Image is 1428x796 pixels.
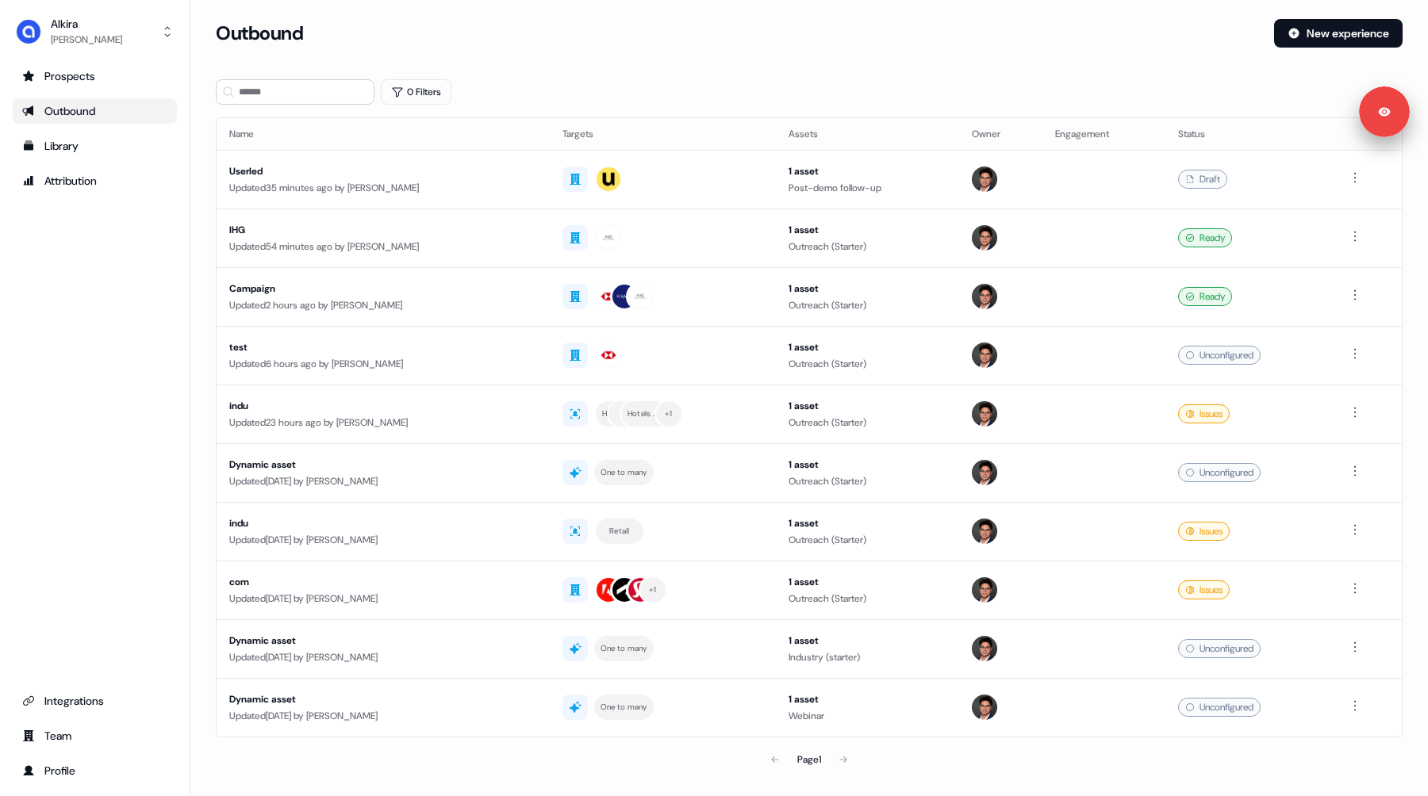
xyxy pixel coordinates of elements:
a: Go to team [13,723,177,748]
img: Hugh [972,166,997,192]
div: Updated 6 hours ago by [PERSON_NAME] [229,356,537,372]
div: Userled [229,163,537,179]
a: Go to integrations [13,688,177,714]
th: Targets [550,118,776,150]
div: indu [229,515,537,531]
div: Updated 2 hours ago by [PERSON_NAME] [229,297,537,313]
div: Updated [DATE] by [PERSON_NAME] [229,532,537,548]
button: Alkira[PERSON_NAME] [13,13,177,51]
div: Alkira [51,16,122,32]
div: 1 asset [789,339,946,355]
div: Retail [609,524,630,538]
div: Industry (starter) [789,649,946,665]
div: + 1 [649,583,657,597]
div: Issues [1178,580,1230,599]
div: Updated [DATE] by [PERSON_NAME] [229,708,537,724]
div: Updated 54 minutes ago by [PERSON_NAME] [229,239,537,254]
h3: Outbound [216,21,303,45]
div: 1 asset [789,691,946,707]
div: Unconfigured [1178,698,1261,717]
th: Owner [959,118,1042,150]
a: Go to outbound experience [13,98,177,124]
div: Profile [22,763,167,779]
div: Ready [1178,287,1232,306]
div: Unconfigured [1178,463,1261,482]
div: Hotels & Resorts [628,407,662,421]
th: Name [217,118,550,150]
div: Dynamic asset [229,691,537,707]
div: 1 asset [789,398,946,414]
img: Hugh [972,225,997,251]
div: Updated [DATE] by [PERSON_NAME] [229,473,537,489]
a: Go to prospects [13,63,177,89]
div: Campaign [229,281,537,297]
div: 1 asset [789,515,946,531]
div: Team [22,728,167,744]
div: [PERSON_NAME] [51,32,122,48]
div: Ready [1178,228,1232,247]
img: Hugh [972,636,997,661]
div: com [229,574,537,590]
div: Updated [DATE] by [PERSON_NAME] [229,591,537,607]
div: Post-demo follow-up [789,180,946,196]
div: Updated [DATE] by [PERSON_NAME] [229,649,537,665]
img: Hugh [972,284,997,309]
div: + 1 [665,407,673,421]
div: Draft [1178,170,1227,189]
div: Prospects [22,68,167,84]
div: One to many [601,700,647,714]
button: 0 Filters [381,79,451,105]
div: 1 asset [789,633,946,649]
div: Integrations [22,693,167,709]
div: Dynamic asset [229,457,537,473]
div: Attribution [22,173,167,189]
th: Status [1165,118,1333,150]
div: 1 asset [789,457,946,473]
div: IHG [229,222,537,238]
a: Go to profile [13,758,177,783]
div: test [229,339,537,355]
div: Outbound [22,103,167,119]
div: One to many [601,465,647,480]
a: Go to templates [13,133,177,159]
div: 1 asset [789,163,946,179]
div: 1 asset [789,281,946,297]
div: Outreach (Starter) [789,297,946,313]
div: Dynamic asset [229,633,537,649]
div: Outreach (Starter) [789,532,946,548]
th: Engagement [1042,118,1165,150]
img: Hugh [972,460,997,485]
div: Updated 23 hours ago by [PERSON_NAME] [229,415,537,431]
div: indu [229,398,537,414]
button: New experience [1274,19,1403,48]
div: Webinar [789,708,946,724]
img: Hugh [972,519,997,544]
div: Issues [1178,404,1230,423]
div: Outreach (Starter) [789,415,946,431]
div: Outreach (Starter) [789,473,946,489]
div: Library [22,138,167,154]
div: One to many [601,641,647,656]
div: Hotel Accommodations [602,407,637,421]
img: Hugh [972,401,997,427]
div: Unconfigured [1178,639,1261,658]
img: Hugh [972,695,997,720]
a: Go to attribution [13,168,177,193]
img: Hugh [972,343,997,368]
div: Outreach (Starter) [789,239,946,254]
div: 1 asset [789,222,946,238]
div: Updated 35 minutes ago by [PERSON_NAME] [229,180,537,196]
th: Assets [776,118,959,150]
div: 1 asset [789,574,946,590]
div: Outreach (Starter) [789,356,946,372]
div: Issues [1178,522,1230,541]
div: Unconfigured [1178,346,1261,365]
div: Page 1 [797,752,821,767]
div: Outreach (Starter) [789,591,946,607]
img: Hugh [972,577,997,603]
